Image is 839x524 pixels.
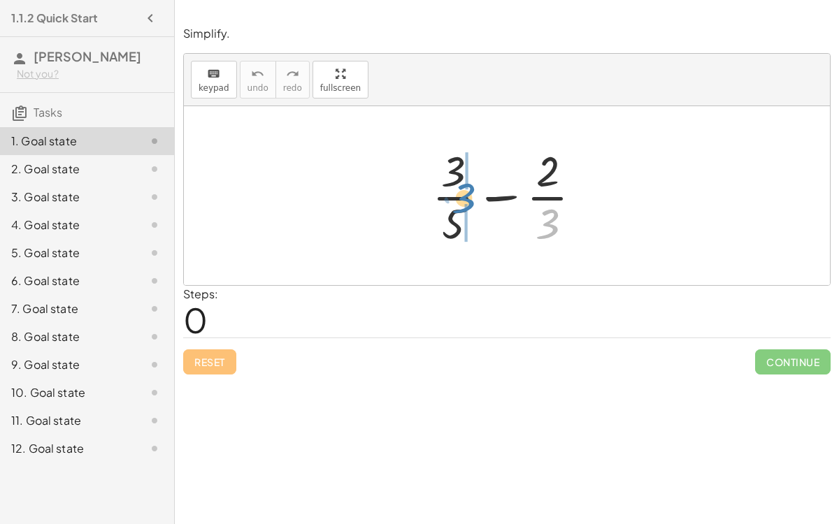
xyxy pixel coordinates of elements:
i: Task not started. [146,440,163,457]
button: fullscreen [313,61,368,99]
div: 8. Goal state [11,328,124,345]
i: redo [286,66,299,82]
div: 6. Goal state [11,272,124,289]
div: 12. Goal state [11,440,124,457]
i: undo [251,66,264,82]
i: Task not started. [146,384,163,401]
label: Steps: [183,286,218,301]
span: Tasks [34,105,62,119]
p: Simplify. [183,26,831,42]
i: keyboard [207,66,220,82]
button: redoredo [275,61,310,99]
div: Not you? [17,67,163,81]
div: 2. Goal state [11,161,124,177]
div: 5. Goal state [11,245,124,261]
span: undo [248,83,268,93]
i: Task not started. [146,328,163,345]
span: [PERSON_NAME] [34,48,141,64]
i: Task not started. [146,133,163,150]
div: 7. Goal state [11,300,124,317]
button: undoundo [240,61,276,99]
i: Task not started. [146,217,163,233]
i: Task not started. [146,161,163,177]
div: 11. Goal state [11,412,124,429]
div: 1. Goal state [11,133,124,150]
span: fullscreen [320,83,361,93]
span: keypad [199,83,229,93]
i: Task not started. [146,300,163,317]
div: 4. Goal state [11,217,124,233]
span: 0 [183,298,208,341]
div: 10. Goal state [11,384,124,401]
i: Task not started. [146,412,163,429]
button: keyboardkeypad [191,61,237,99]
h4: 1.1.2 Quick Start [11,10,98,27]
i: Task not started. [146,272,163,289]
i: Task not started. [146,245,163,261]
div: 9. Goal state [11,356,124,373]
i: Task not started. [146,356,163,373]
i: Task not started. [146,189,163,205]
span: redo [283,83,302,93]
div: 3. Goal state [11,189,124,205]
